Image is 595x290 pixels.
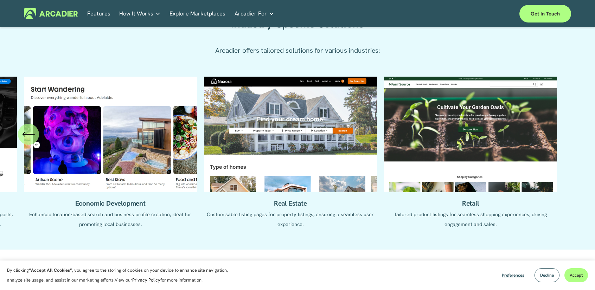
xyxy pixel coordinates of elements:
[497,268,530,282] button: Preferences
[132,277,160,283] a: Privacy Policy
[215,46,380,55] span: Arcadier offers tailored solutions for various industries:
[235,9,267,19] span: Arcadier For
[29,267,72,273] strong: “Accept All Cookies”
[18,124,39,145] button: Previous
[560,256,595,290] iframe: Chat Widget
[540,272,554,278] span: Decline
[169,8,225,19] a: Explore Marketplaces
[502,272,524,278] span: Preferences
[24,8,78,19] img: Arcadier
[7,265,236,285] p: By clicking , you agree to the storing of cookies on your device to enhance site navigation, anal...
[235,8,274,19] a: folder dropdown
[119,9,153,19] span: How It Works
[519,5,571,22] a: Get in touch
[535,268,559,282] button: Decline
[87,8,110,19] a: Features
[119,8,161,19] a: folder dropdown
[199,17,396,31] h2: Industry-Specific Solutions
